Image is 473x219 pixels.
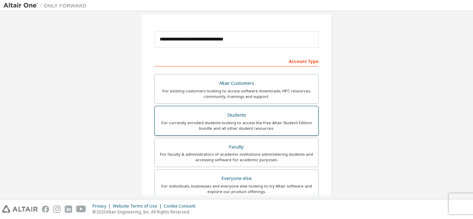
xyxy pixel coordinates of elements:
[76,206,86,213] img: youtube.svg
[92,209,199,215] p: © 2025 Altair Engineering, Inc. All Rights Reserved.
[159,120,314,131] div: For currently enrolled students looking to access the free Altair Student Edition bundle and all ...
[159,152,314,163] div: For faculty & administrators of academic institutions administering students and accessing softwa...
[113,203,164,209] div: Website Terms of Use
[159,110,314,120] div: Students
[2,206,38,213] img: altair_logo.svg
[42,206,49,213] img: facebook.svg
[164,203,199,209] div: Cookie Consent
[159,174,314,183] div: Everyone else
[53,206,61,213] img: instagram.svg
[154,55,319,66] div: Account Type
[159,79,314,88] div: Altair Customers
[92,203,113,209] div: Privacy
[159,142,314,152] div: Faculty
[159,183,314,194] div: For individuals, businesses and everyone else looking to try Altair software and explore our prod...
[65,206,72,213] img: linkedin.svg
[159,88,314,99] div: For existing customers looking to access software downloads, HPC resources, community, trainings ...
[3,2,90,9] img: Altair One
